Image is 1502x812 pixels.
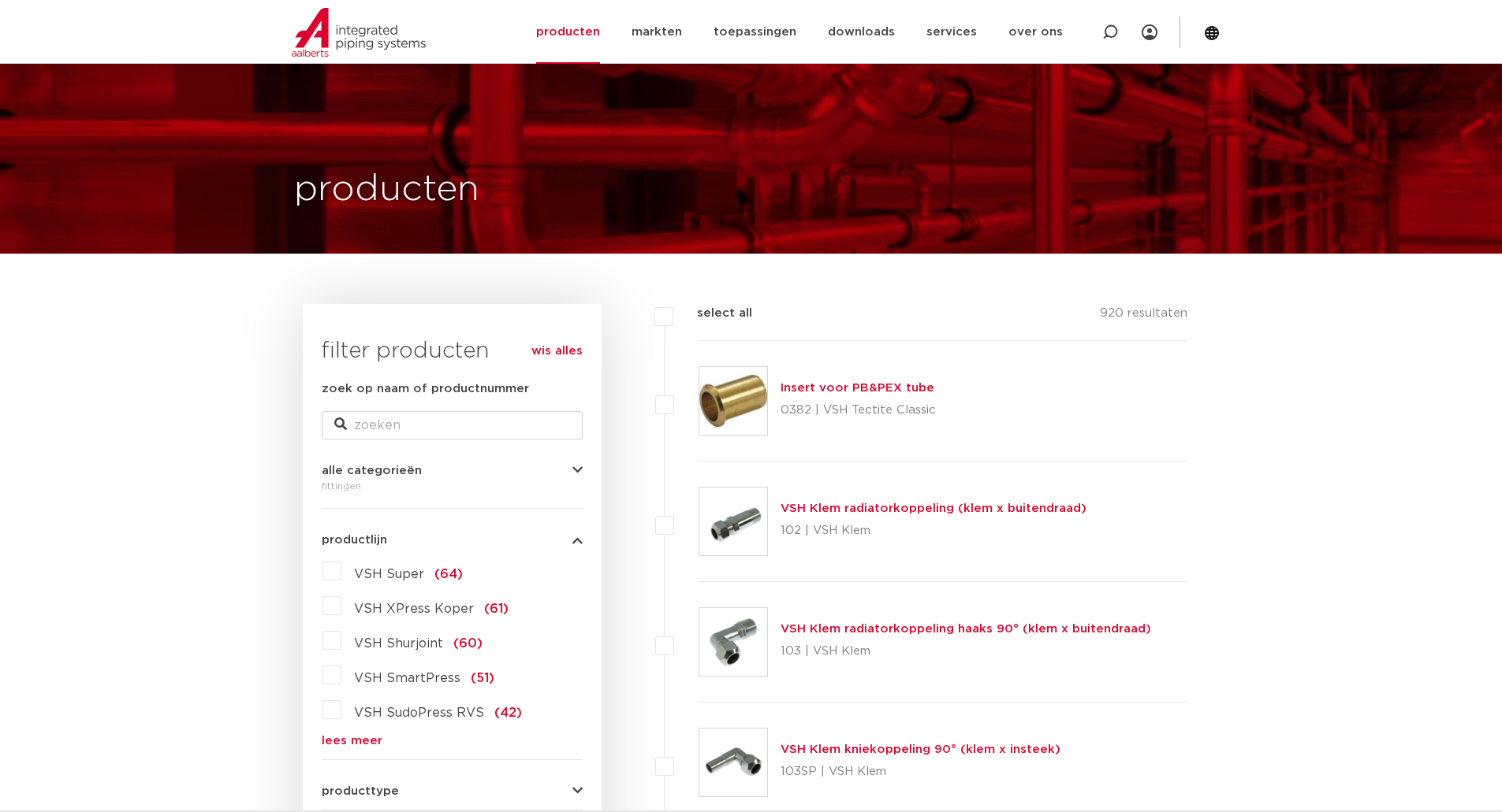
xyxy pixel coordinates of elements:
[322,336,583,367] h3: filter producten
[354,706,484,719] span: VSH SudoPress RVS
[531,342,583,361] a: wis alles
[294,165,479,215] h1: producten
[781,502,1086,514] a: VSH Klem radiatorkoppeling (klem x buitendraad)
[699,729,767,796] img: Thumbnail for VSH Klem kniekoppeling 90° (klem x insteek)
[453,637,483,650] span: (60)
[322,785,583,797] button: producttype
[781,743,1060,755] a: VSH Klem kniekoppeling 90° (klem x insteek)
[354,672,460,684] span: VSH SmartPress
[322,380,529,399] label: zoek op naam of productnummer
[434,568,463,580] span: (64)
[699,488,767,555] img: Thumbnail for VSH Klem radiatorkoppeling (klem x buitendraad)
[781,518,1086,543] p: 102 | VSH Klem
[1100,304,1187,328] p: 920 resultaten
[494,706,522,719] span: (42)
[354,603,474,615] span: VSH XPress Koper
[781,623,1151,635] a: VSH Klem radiatorkoppeling haaks 90° (klem x buitendraad)
[322,465,422,476] span: alle categorieën
[354,637,443,650] span: VSH Shurjoint
[322,785,399,797] span: producttype
[781,639,1151,664] p: 103 | VSH Klem
[322,411,583,439] input: zoeken
[354,568,424,580] span: VSH Super
[322,534,583,546] button: productlijn
[781,759,1060,784] p: 103SP | VSH Klem
[484,603,509,615] span: (61)
[699,608,767,676] img: Thumbnail for VSH Klem radiatorkoppeling haaks 90° (klem x buitendraad)
[322,534,387,546] span: productlijn
[781,382,934,394] a: Insert voor PB&PEX tube
[322,465,583,476] button: alle categorieën
[322,735,583,747] a: lees meer
[471,672,494,684] span: (51)
[699,367,767,435] img: Thumbnail for Insert voor PB&PEX tube
[322,476,583,495] div: fittingen
[781,398,936,423] p: 0382 | VSH Tectite Classic
[673,304,752,323] label: select all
